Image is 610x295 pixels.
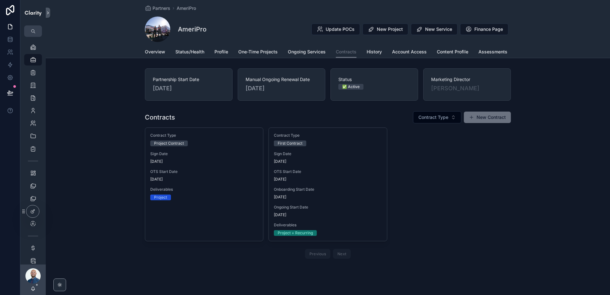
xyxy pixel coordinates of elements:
a: Contract TypeFirst ContractSign Date[DATE]OTS Start Date[DATE]Onboarding Start Date[DATE]Ongoing ... [268,127,387,241]
a: Content Profile [437,46,468,59]
div: scrollable content [20,37,46,264]
span: Contract Type [150,133,258,138]
span: [DATE] [246,84,317,93]
a: Ongoing Services [288,46,326,59]
span: Profile [214,49,228,55]
span: [DATE] [274,212,382,217]
button: Finance Page [460,24,508,35]
button: New Contract [464,112,511,123]
span: OTS Start Date [274,169,382,174]
div: Project [154,195,167,200]
span: Contracts [336,49,356,55]
iframe: Spotlight [1,31,12,42]
button: New Project [363,24,408,35]
span: Deliverables [150,187,258,192]
span: Sign Date [150,151,258,156]
span: [DATE] [153,84,225,93]
span: Onboarding Start Date [274,187,382,192]
div: Project Contract [154,141,184,146]
span: Contract Type [418,114,448,120]
span: Sign Date [274,151,382,156]
a: Assessments [478,46,507,59]
button: Select Button [413,111,461,123]
span: OTS Start Date [150,169,258,174]
img: App logo [24,8,42,18]
button: New Service [411,24,457,35]
span: Marketing Director [431,76,503,83]
span: Finance Page [474,26,503,32]
span: Partners [152,5,170,11]
a: Partners [145,5,170,11]
span: Status [338,76,410,83]
span: New Service [425,26,452,32]
div: ✅ Active [342,84,360,90]
a: Profile [214,46,228,59]
span: Status/Health [175,49,204,55]
span: History [367,49,382,55]
span: [DATE] [274,159,382,164]
a: AmeriPro [177,5,196,11]
button: Update POCs [311,24,360,35]
a: History [367,46,382,59]
span: Ongoing Start Date [274,205,382,210]
span: [DATE] [150,159,258,164]
span: One-Time Projects [238,49,278,55]
a: Contract TypeProject ContractSign Date[DATE]OTS Start Date[DATE]DeliverablesProject [145,127,263,241]
a: Overview [145,46,165,59]
a: [PERSON_NAME] [431,84,479,93]
span: [DATE] [150,177,258,182]
span: [DATE] [274,177,382,182]
a: Status/Health [175,46,204,59]
span: Assessments [478,49,507,55]
span: Partnership Start Date [153,76,225,83]
a: Account Access [392,46,427,59]
span: [DATE] [274,195,382,200]
h1: AmeriPro [178,25,207,34]
div: First Contract [278,141,302,146]
span: Contract Type [274,133,382,138]
span: Content Profile [437,49,468,55]
span: New Project [377,26,403,32]
span: Deliverables [274,223,382,228]
h1: Contracts [145,113,175,122]
a: Contracts [336,46,356,58]
span: Update POCs [326,26,355,32]
span: Manual Ongoing Renewal Date [246,76,317,83]
a: One-Time Projects [238,46,278,59]
span: Account Access [392,49,427,55]
div: Project + Recurring [278,230,313,236]
span: Overview [145,49,165,55]
span: Ongoing Services [288,49,326,55]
